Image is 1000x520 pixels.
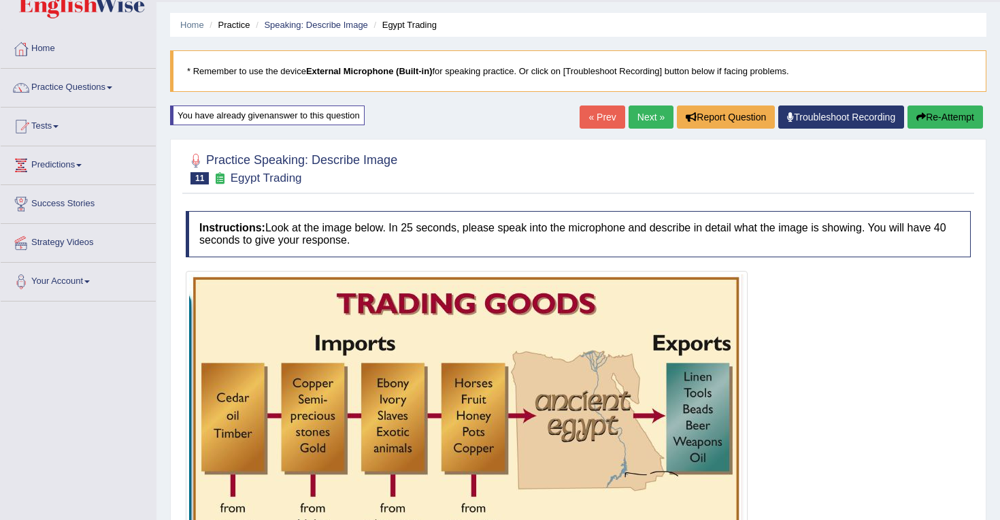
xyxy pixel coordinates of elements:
h4: Look at the image below. In 25 seconds, please speak into the microphone and describe in detail w... [186,211,971,257]
span: 11 [190,172,209,184]
a: Your Account [1,263,156,297]
a: Practice Questions [1,69,156,103]
small: Egypt Trading [231,172,302,184]
small: Exam occurring question [212,172,227,185]
a: Tests [1,108,156,142]
a: Success Stories [1,185,156,219]
a: Speaking: Describe Image [264,20,367,30]
li: Egypt Trading [370,18,436,31]
a: « Prev [580,105,624,129]
button: Report Question [677,105,775,129]
b: Instructions: [199,222,265,233]
b: External Microphone (Built-in) [306,66,433,76]
a: Troubleshoot Recording [778,105,904,129]
a: Home [180,20,204,30]
a: Strategy Videos [1,224,156,258]
a: Home [1,30,156,64]
blockquote: * Remember to use the device for speaking practice. Or click on [Troubleshoot Recording] button b... [170,50,986,92]
a: Predictions [1,146,156,180]
li: Practice [206,18,250,31]
div: You have already given answer to this question [170,105,365,125]
a: Next » [629,105,673,129]
button: Re-Attempt [907,105,983,129]
h2: Practice Speaking: Describe Image [186,150,397,184]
